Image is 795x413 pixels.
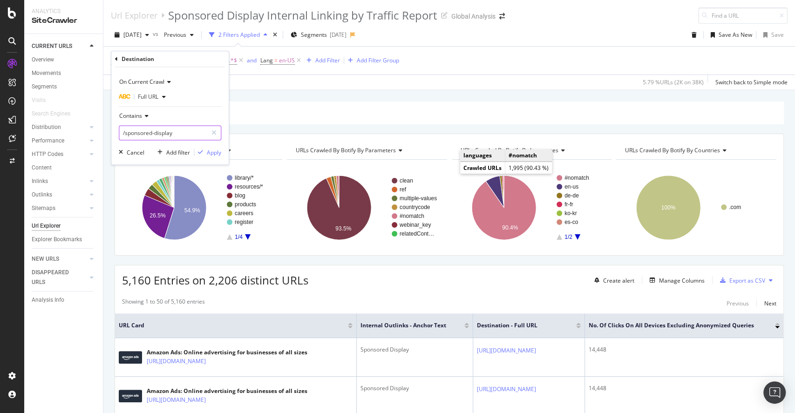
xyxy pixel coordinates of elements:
text: ko-kr [564,210,577,217]
text: #nomatch [564,175,589,181]
h4: URLs Crawled By Botify By parameters [294,143,439,158]
a: Content [32,163,96,173]
div: and [247,56,257,64]
h4: URLs Crawled By Botify By countries [623,143,768,158]
input: Find a URL [698,7,788,24]
div: Add Filter [315,56,340,64]
td: languages [460,149,505,162]
text: de-de [564,192,579,199]
button: Full URL [119,89,170,104]
div: 5.79 % URLs ( 2K on 38K ) [643,78,704,86]
text: #nomatch [400,213,424,219]
text: products [235,201,256,208]
text: register [235,219,253,225]
a: Movements [32,68,96,78]
div: A chart. [122,167,280,248]
div: DISAPPEARED URLS [32,268,79,287]
img: main image [119,351,142,363]
a: Performance [32,136,87,146]
div: Manage Columns [659,277,705,284]
a: Outlinks [32,190,87,200]
a: Explorer Bookmarks [32,235,96,244]
text: blog [235,192,245,199]
div: HTTP Codes [32,149,63,159]
span: Destination - Full URL [477,321,562,330]
div: Content [32,163,52,173]
div: Inlinks [32,176,48,186]
a: Segments [32,82,96,92]
span: Previous [160,31,186,39]
div: Previous [727,299,749,307]
button: Next [764,298,776,309]
div: A chart. [616,167,774,248]
a: Url Explorer [111,10,157,20]
button: Add Filter Group [344,55,399,66]
text: 54.9% [184,207,200,214]
span: No. of Clicks On All Devices excluding anonymized queries [589,321,761,330]
a: [URL][DOMAIN_NAME] [147,395,206,405]
div: [DATE] [330,31,347,39]
img: main image [119,390,142,402]
a: [URL][DOMAIN_NAME] [477,346,536,355]
div: Distribution [32,122,61,132]
text: 1/2 [564,234,572,240]
a: NEW URLS [32,254,87,264]
text: 1/4 [235,234,243,240]
a: DISAPPEARED URLS [32,268,87,287]
div: Explorer Bookmarks [32,235,82,244]
div: Switch back to Simple mode [715,78,788,86]
span: 2025 Sep. 24th [123,31,142,39]
div: Add filter [166,149,190,156]
div: Sponsored Display [360,384,469,393]
div: NEW URLS [32,254,59,264]
a: Url Explorer [32,221,96,231]
div: Analytics [32,7,95,15]
td: #nomatch [505,149,552,162]
div: Movements [32,68,61,78]
div: Add Filter Group [357,56,399,64]
text: 100% [661,204,676,211]
button: Save As New [707,27,752,42]
div: Open Intercom Messenger [763,381,786,404]
a: Sitemaps [32,203,87,213]
div: Segments [32,82,57,92]
a: Overview [32,55,96,65]
div: Sitemaps [32,203,55,213]
text: 26.5% [150,212,166,219]
span: vs [153,30,160,38]
button: Save [760,27,784,42]
a: [URL][DOMAIN_NAME] [477,385,536,394]
div: Sponsored Display [360,345,469,354]
span: On Current Crawl [119,78,164,86]
text: 93.5% [335,225,351,232]
a: [URL][DOMAIN_NAME] [147,357,206,366]
text: clean [400,177,413,184]
span: Segments [301,31,327,39]
button: Previous [727,298,749,309]
div: Showing 1 to 50 of 5,160 entries [122,298,205,309]
button: Manage Columns [646,275,705,286]
button: Switch back to Simple mode [712,75,788,90]
div: CURRENT URLS [32,41,72,51]
a: HTTP Codes [32,149,87,159]
a: Visits [32,95,55,105]
h4: URLs Crawled By Botify By languages [459,143,604,158]
div: Export as CSV [729,277,765,284]
div: arrow-right-arrow-left [499,13,505,20]
button: Apply [194,148,221,157]
svg: A chart. [452,167,610,248]
div: Url Explorer [32,221,61,231]
button: Export as CSV [716,273,765,288]
svg: A chart. [287,167,445,248]
text: webinar_key [399,222,431,228]
div: Global Analysis [451,12,496,21]
div: Visits [32,95,46,105]
a: Distribution [32,122,87,132]
button: Add filter [154,148,190,157]
td: 1,995 (90.43 %) [505,162,552,174]
text: library/* [235,175,254,181]
div: Cancel [127,149,144,156]
text: en-us [564,183,578,190]
span: URLs Crawled By Botify By parameters [296,146,396,154]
